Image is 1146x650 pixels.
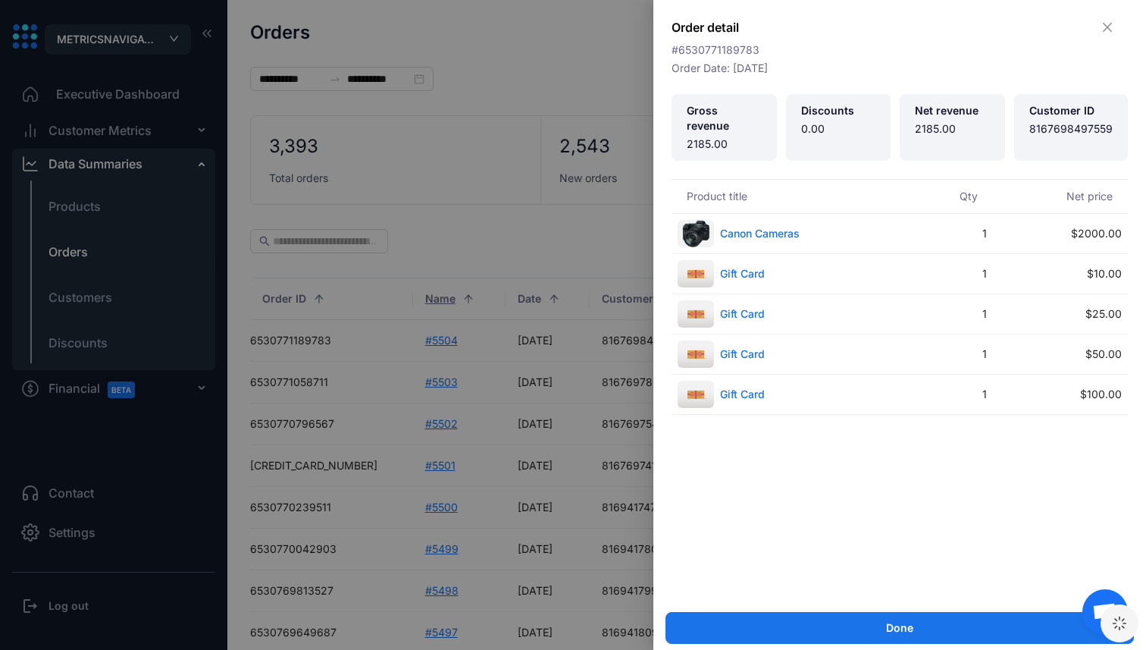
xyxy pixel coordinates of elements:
span: Gift Card [720,346,765,363]
span: Gift Card [720,386,765,403]
button: Close [1093,18,1122,36]
span: 8167698497559 [1029,121,1113,137]
td: $2000.00 [993,214,1128,254]
th: Product title [672,180,908,214]
td: $25.00 [993,294,1128,334]
td: 1 [908,254,994,294]
span: [DATE] [733,61,768,74]
span: Discounts [801,103,876,118]
td: 1 [908,294,994,334]
td: 1 [908,375,994,415]
span: 2185.00 [687,137,762,152]
div: Order Date: [672,61,1128,76]
span: Customer ID [1029,103,1113,118]
th: Qty [908,180,994,214]
td: 1 [908,334,994,375]
span: Gross revenue [687,103,762,133]
span: close [1101,21,1113,33]
div: Order detail [672,18,1093,36]
td: $10.00 [993,254,1128,294]
span: Gift Card [720,306,765,322]
span: Gift Card [720,265,765,282]
td: $100.00 [993,375,1128,415]
span: # 6530771189783 [672,42,1128,58]
span: Canon Cameras [720,225,800,242]
button: Done [665,612,1134,644]
td: 1 [908,214,994,254]
span: Net revenue [915,103,990,118]
span: 2185.00 [915,121,990,137]
span: 0.00 [801,121,876,137]
th: Net price [993,180,1128,214]
td: $50.00 [993,334,1128,375]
